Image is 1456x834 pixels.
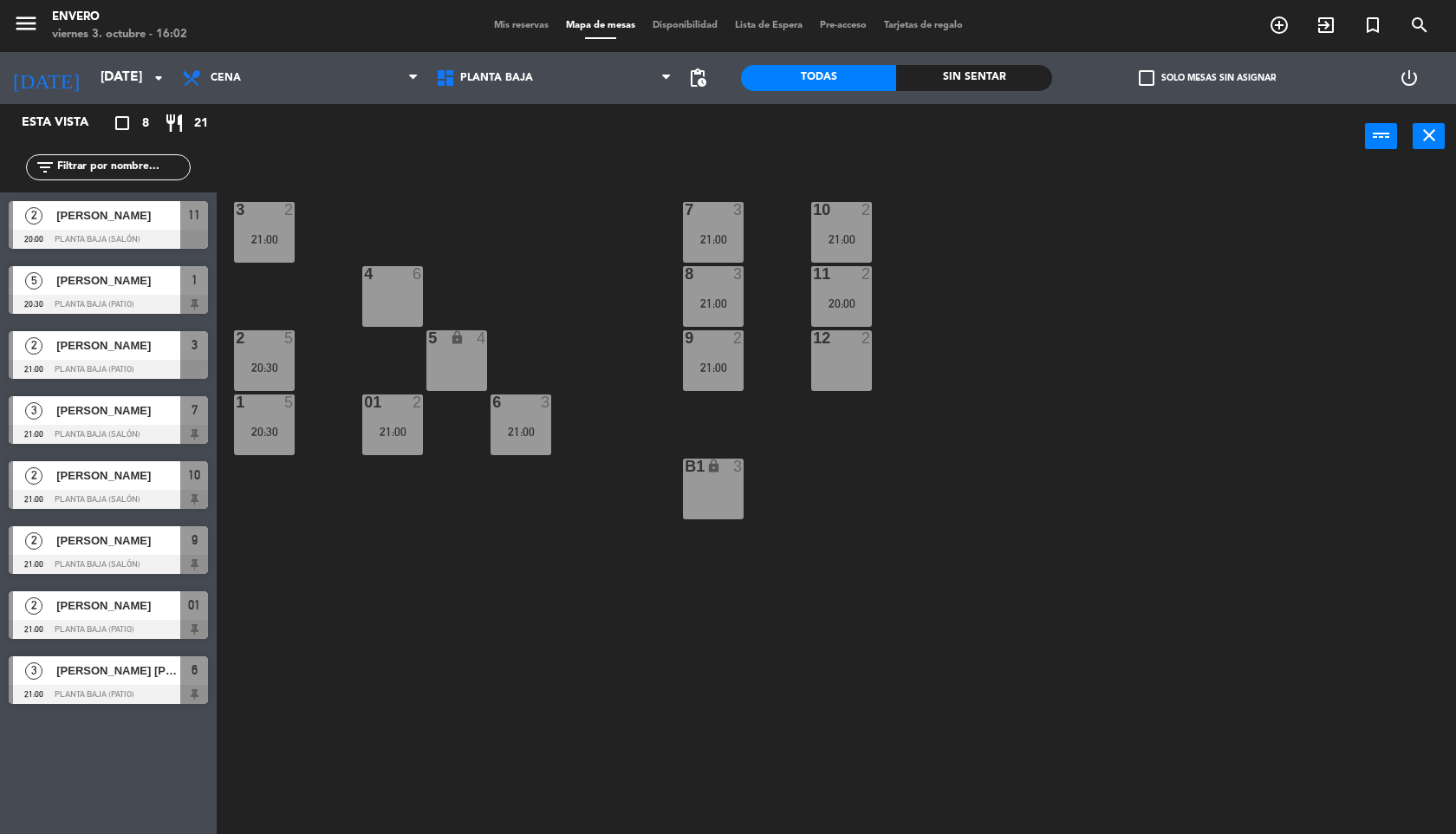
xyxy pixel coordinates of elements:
[56,531,180,550] span: [PERSON_NAME]
[683,233,744,245] div: 21:00
[1139,70,1154,86] span: check_box_outline_blank
[234,233,295,245] div: 21:00
[13,10,39,42] button: menu
[35,157,55,178] i: filter_list
[164,113,185,134] i: restaurant
[52,9,187,26] div: Envero
[25,207,42,225] span: 2
[194,114,208,134] span: 21
[56,206,180,225] span: [PERSON_NAME]
[1362,15,1383,36] i: turned_in_not
[733,330,744,346] div: 2
[56,466,180,485] span: [PERSON_NAME]
[364,266,365,282] div: 4
[52,26,187,43] div: viernes 3. octubre - 16:02
[56,401,180,420] span: [PERSON_NAME]
[148,68,169,88] i: arrow_drop_down
[685,330,686,346] div: 9
[25,597,42,615] span: 2
[811,21,875,30] span: Pre-acceso
[25,467,42,485] span: 2
[861,202,872,218] div: 2
[413,266,423,282] div: 6
[1316,15,1336,36] i: exit_to_app
[1419,125,1440,146] i: close
[1371,125,1392,146] i: power_input
[861,330,872,346] div: 2
[541,394,551,410] div: 3
[450,330,465,345] i: lock
[364,394,365,410] div: 01
[55,158,190,177] input: Filtrar por nombre...
[188,465,200,485] span: 10
[56,661,180,680] span: [PERSON_NAME] [PERSON_NAME]
[811,297,872,309] div: 20:00
[733,202,744,218] div: 3
[142,114,149,134] span: 8
[236,394,237,410] div: 1
[811,233,872,245] div: 21:00
[192,270,198,290] span: 1
[491,426,551,438] div: 21:00
[557,21,644,30] span: Mapa de mesas
[1365,123,1397,149] button: power_input
[25,402,42,420] span: 3
[25,337,42,355] span: 2
[112,113,133,134] i: crop_square
[211,72,241,84] span: Cena
[685,266,686,282] div: 8
[683,362,744,374] div: 21:00
[687,68,708,88] span: pending_actions
[1413,123,1445,149] button: close
[284,330,295,346] div: 5
[706,459,721,473] i: lock
[25,662,42,680] span: 3
[56,336,180,355] span: [PERSON_NAME]
[413,394,423,410] div: 2
[428,330,429,346] div: 5
[477,330,487,346] div: 4
[733,266,744,282] div: 3
[1399,68,1420,88] i: power_settings_new
[726,21,811,30] span: Lista de Espera
[236,202,237,218] div: 3
[234,362,295,374] div: 20:30
[13,10,39,36] i: menu
[861,266,872,282] div: 2
[685,202,686,218] div: 7
[284,202,295,218] div: 2
[896,65,1051,91] div: Sin sentar
[236,330,237,346] div: 2
[192,400,198,420] span: 7
[1269,15,1290,36] i: add_circle_outline
[685,459,686,474] div: B1
[683,297,744,309] div: 21:00
[25,532,42,550] span: 2
[192,335,198,355] span: 3
[9,113,125,134] div: Esta vista
[188,595,200,616] span: 01
[56,271,180,290] span: [PERSON_NAME]
[460,72,533,84] span: Planta Baja
[741,65,896,91] div: Todas
[192,530,198,551] span: 9
[192,660,198,681] span: 6
[485,21,557,30] span: Mis reservas
[188,205,200,225] span: 11
[362,426,423,438] div: 21:00
[234,426,295,438] div: 20:30
[25,272,42,290] span: 5
[56,596,180,615] span: [PERSON_NAME]
[1409,15,1430,36] i: search
[644,21,726,30] span: Disponibilidad
[875,21,972,30] span: Tarjetas de regalo
[492,394,493,410] div: 6
[284,394,295,410] div: 5
[1139,70,1276,86] label: Solo mesas sin asignar
[733,459,744,474] div: 3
